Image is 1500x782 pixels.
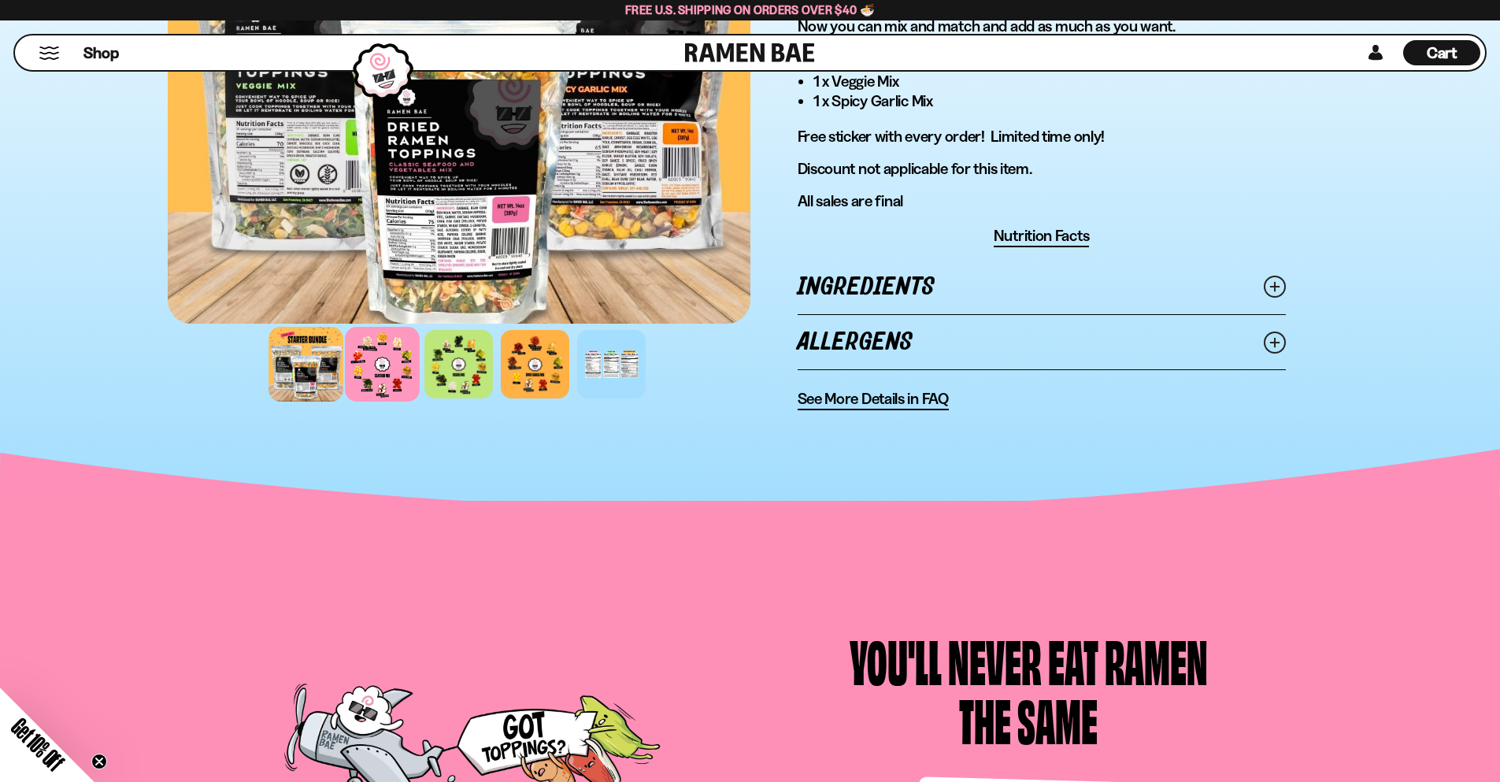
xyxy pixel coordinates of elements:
div: Ramen [1105,631,1208,690]
div: Same [1017,690,1098,749]
li: 1 x Spicy Garlic Mix [813,91,1286,111]
span: See More Details in FAQ [798,389,949,409]
span: Nutrition Facts [994,226,1090,246]
button: Close teaser [91,754,107,769]
span: Get 10% Off [7,713,69,775]
a: See More Details in FAQ [798,389,949,410]
p: All sales are final [798,191,1286,211]
a: Ingredients [798,260,1286,314]
div: You'll [850,631,942,690]
div: the [959,690,1011,749]
button: Nutrition Facts [994,226,1090,247]
span: Cart [1427,43,1457,62]
a: Cart [1403,35,1480,70]
button: Mobile Menu Trigger [39,46,60,60]
div: Never [948,631,1042,690]
span: Discount not applicable for this item. [798,159,1032,178]
div: Eat [1048,631,1098,690]
p: Free sticker with every order! Limited time only! [798,127,1286,146]
span: Shop [83,43,119,64]
span: Free U.S. Shipping on Orders over $40 🍜 [625,2,875,17]
a: Shop [83,40,119,65]
a: Allergens [798,315,1286,369]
